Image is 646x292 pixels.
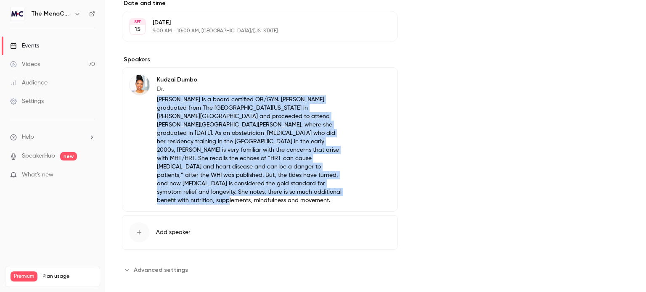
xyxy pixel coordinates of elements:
p: 15 [135,25,140,34]
span: Plan usage [42,273,95,280]
p: [PERSON_NAME] is a board certified OB/GYN. [PERSON_NAME] graduated from The [GEOGRAPHIC_DATA][US_... [157,95,343,205]
p: Dr. [157,85,343,93]
p: 9:00 AM - 10:00 AM, [GEOGRAPHIC_DATA]/[US_STATE] [153,28,353,34]
div: Videos [10,60,40,68]
a: SpeakerHub [22,152,55,160]
span: Premium [11,271,37,281]
div: Settings [10,97,44,105]
div: Events [10,42,39,50]
h6: The MenoChannel [31,10,71,18]
span: What's new [22,171,53,179]
div: Kudzai DumboKudzai DumboDr.[PERSON_NAME] is a board certified OB/GYN. [PERSON_NAME] graduated fro... [122,67,398,212]
p: [DATE] [153,18,353,27]
img: Kudzai Dumbo [130,75,150,95]
label: Speakers [122,55,398,64]
span: Help [22,133,34,142]
section: Advanced settings [122,263,398,276]
span: new [60,152,77,160]
p: Kudzai Dumbo [157,76,343,84]
span: Add speaker [156,228,191,237]
span: Advanced settings [134,266,188,274]
li: help-dropdown-opener [10,133,95,142]
button: Add speaker [122,215,398,250]
div: SEP [130,19,145,25]
div: Audience [10,79,48,87]
img: The MenoChannel [11,7,24,21]
button: Advanced settings [122,263,193,276]
iframe: Noticeable Trigger [85,171,95,179]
